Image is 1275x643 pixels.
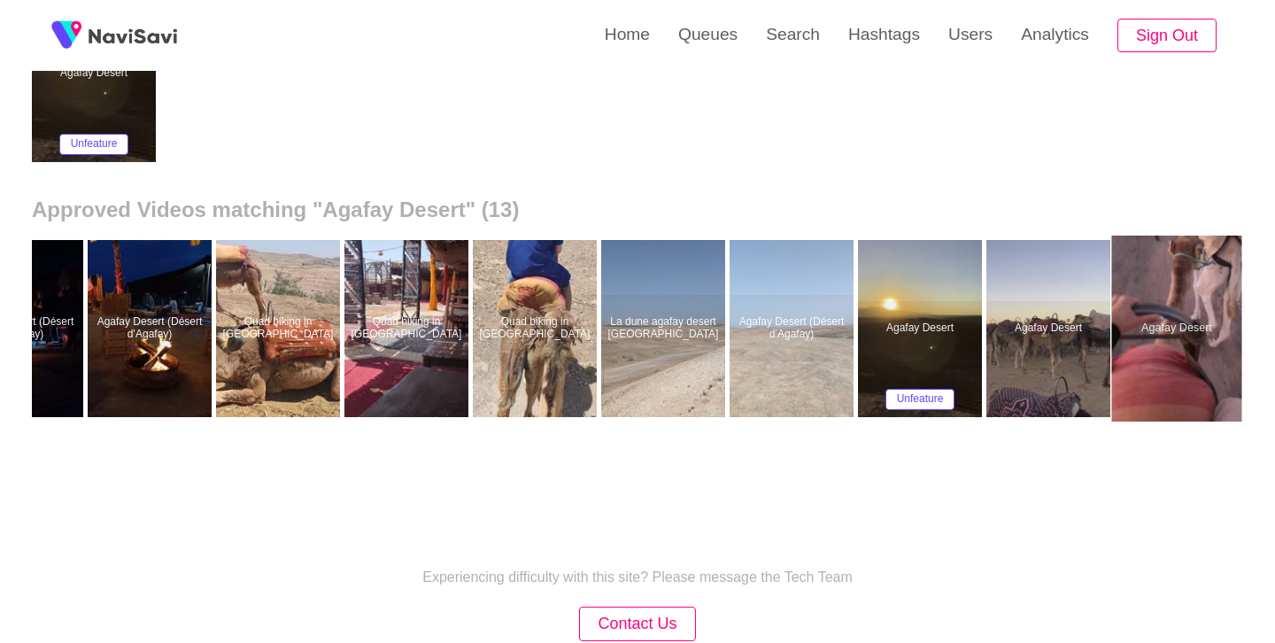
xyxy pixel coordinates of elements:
p: Experiencing difficulty with this site? Please message the Tech Team [422,569,853,585]
a: Quad biking in [GEOGRAPHIC_DATA]Quad biking in agafay desert [473,240,601,417]
a: Agafay Desert (Désert d’Agafay)Agafay Desert (Désert d’Agafay) [88,240,216,417]
a: La dune agafay desert [GEOGRAPHIC_DATA]La dune agafay desert marrakech [601,240,730,417]
button: Contact Us [579,607,695,641]
a: Quad biking in [GEOGRAPHIC_DATA]Quad biking in agafay desert [344,240,473,417]
a: Quad biking in [GEOGRAPHIC_DATA]Quad biking in agafay desert [216,240,344,417]
button: Unfeature [59,134,129,155]
a: Contact Us [579,616,695,631]
h2: Approved Videos matching "Agafay Desert" (13) [32,198,1243,222]
button: Unfeature [885,389,955,410]
a: Agafay Desert (Désert d’Agafay)Agafay Desert (Désert d’Agafay) [730,240,858,417]
img: fireSpot [89,27,177,44]
button: Sign Out [1117,19,1217,53]
a: Agafay DesertAgafay Desert [986,240,1115,417]
a: Agafay DesertAgafay DesertUnfeature [858,240,986,417]
a: Agafay DesertAgafay Desert [1115,240,1243,417]
img: fireSpot [44,13,89,58]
